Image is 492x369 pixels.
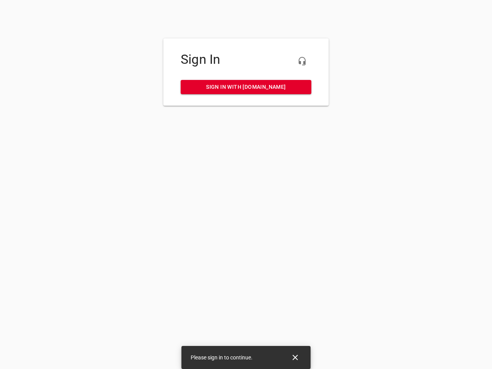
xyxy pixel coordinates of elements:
[181,80,311,94] a: Sign in with [DOMAIN_NAME]
[293,52,311,70] button: Live Chat
[181,52,311,67] h4: Sign In
[187,82,305,92] span: Sign in with [DOMAIN_NAME]
[286,348,304,367] button: Close
[191,354,253,361] span: Please sign in to continue.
